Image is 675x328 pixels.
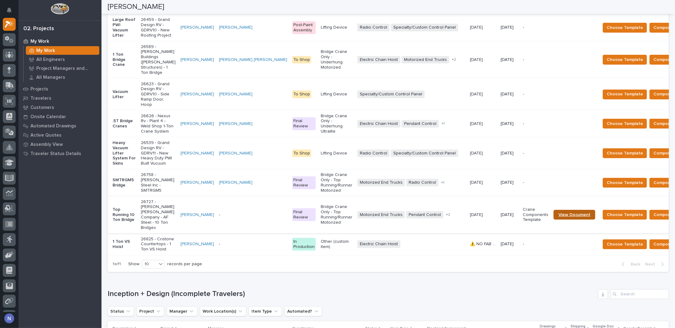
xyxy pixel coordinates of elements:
span: View Document [558,213,590,217]
p: 26758 - [PERSON_NAME] Steel Inc - SMTRGM5 [141,172,176,193]
p: [DATE] [470,56,484,62]
img: Workspace Logo [51,3,69,14]
span: Choose Template [607,150,643,157]
p: 26589 - [PERSON_NAME] Buildings ([PERSON_NAME] Structures) - 1 Ton Bridge [141,44,176,75]
a: [PERSON_NAME] [PERSON_NAME] [219,57,287,62]
p: Bridge Crane Only - Top Running/Runner Motorized [321,204,352,225]
p: 26825 - Cristone Countertops - 1 Ton VS Hoist [141,237,176,252]
span: Back [627,262,640,267]
p: Vacuum Lifter [113,89,136,100]
p: Show [128,262,139,267]
a: [PERSON_NAME] [181,242,214,247]
span: Specialty/Custom Control Panel [391,150,458,157]
a: View Document [554,210,595,220]
h2: [PERSON_NAME] [108,2,164,11]
p: All Engineers [36,57,65,62]
span: Pendant Control [402,120,439,128]
p: [DATE] [470,150,484,156]
span: Choose Template [607,24,643,31]
button: Manager [167,306,197,316]
a: All Managers [24,73,101,82]
div: Final Review [292,117,316,130]
p: 26626 - Nexus Rv - Plant 4 - Weld Shop 1-Ton Crane System [141,114,176,134]
div: Notifications [8,7,16,17]
span: + 1 [441,122,445,126]
span: Specialty/Custom Control Panel [357,90,425,98]
p: [DATE] [470,90,484,97]
p: Projects [30,86,48,92]
p: [DATE] [501,57,518,62]
div: To Shop [292,150,311,157]
a: [PERSON_NAME] [181,92,214,97]
a: My Work [18,37,101,46]
div: To Shop [292,56,311,64]
span: Radio Control [357,150,390,157]
p: Project Managers and Engineers [36,66,97,71]
span: Motorized End Trucks [402,56,449,64]
button: Choose Template [603,55,647,65]
p: Crane Components Template [523,207,549,222]
p: [DATE] [470,24,484,30]
a: My Work [24,46,101,55]
button: Choose Template [603,119,647,129]
button: Choose Template [603,148,647,158]
button: Choose Template [603,239,647,249]
button: Next [643,262,669,267]
p: 26623 - Grand Design RV - GDRV10 - Side Ramp Door, Hoop [141,82,176,107]
span: Choose Template [607,90,643,98]
p: Active Quotes [30,133,62,138]
p: - [523,92,549,97]
span: + 2 [452,58,456,62]
span: Electric Chain Hoist [357,120,400,128]
span: Choose Template [607,179,643,186]
p: Onsite Calendar [30,114,66,120]
p: [DATE] [501,25,518,30]
span: Choose Template [607,241,643,248]
a: [PERSON_NAME] [181,57,214,62]
p: [DATE] [470,179,484,185]
p: My Work [36,48,55,54]
p: [DATE] [470,120,484,126]
p: [DATE] [470,211,484,218]
a: [PERSON_NAME] [181,121,214,126]
p: 26539 - Grand Design RV - GDRV11 - New Heavy Duty PWI Built Vucuum [141,140,176,166]
p: [DATE] [501,242,518,247]
div: In Production [292,238,316,251]
a: Project Managers and Engineers [24,64,101,73]
span: Choose Template [607,120,643,127]
p: - [523,242,549,247]
p: 1 Ton VS Hoist [113,239,136,250]
p: - [523,151,549,156]
p: Customers [30,105,54,110]
p: ⚠️ NO FAB TIME! [470,240,497,247]
p: Top Running 10 Ton Bridge [113,207,136,222]
p: 26459 - Grand Design RV - GDRV10 - New Roofing Project [141,17,176,38]
a: Automated Drawings [18,121,101,130]
p: Large Roof PWI Vacuum Lifter [113,17,136,38]
span: Next [645,262,659,267]
button: users-avatar [3,312,16,325]
p: Bridge Crane Only - Top Running/Runner Motorized [321,172,352,193]
button: Item Type [249,306,282,316]
p: - [523,25,549,30]
p: Assembly View [30,142,63,147]
h1: Inception + Design (Incomplete Travelers) [108,290,596,298]
div: Final Review [292,208,316,221]
a: [PERSON_NAME] [219,92,252,97]
span: Motorized End Trucks [357,211,405,219]
div: Search [610,289,669,299]
p: 1 of 1 [108,257,126,272]
div: Post-Paint Assembly [292,21,316,34]
div: 02. Projects [23,26,54,32]
a: [PERSON_NAME] [219,151,252,156]
button: Choose Template [603,23,647,33]
p: 1 Ton Bridge Crane [113,52,136,67]
p: [DATE] [501,151,518,156]
p: [DATE] [501,121,518,126]
span: Radio Control [406,179,439,186]
button: Back [617,262,643,267]
a: All Engineers [24,55,101,64]
p: - [219,242,287,247]
p: [DATE] [501,180,518,185]
p: Other (custom item) [321,239,352,250]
